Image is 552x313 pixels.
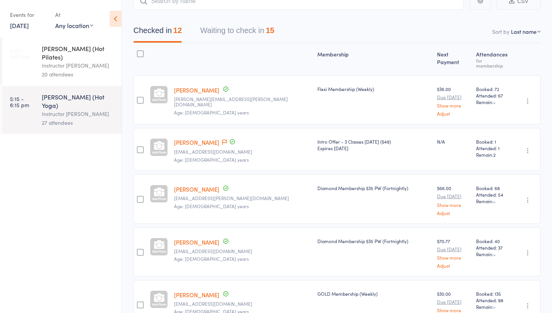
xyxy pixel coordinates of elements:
[173,26,182,35] div: 12
[476,297,509,303] span: Attended: 98
[55,21,93,30] div: Any location
[10,8,48,21] div: Events for
[2,38,122,85] a: 4:00 -5:00 pm[PERSON_NAME] (Hot Pilates)Instructor [PERSON_NAME]20 attendees
[174,109,249,116] span: Age: [DEMOGRAPHIC_DATA] years
[492,28,509,35] label: Sort by
[317,86,430,92] div: Flexi Membership (Weekly)
[133,22,182,43] button: Checked in12
[437,111,470,116] a: Adjust
[493,251,496,257] span: -
[437,185,470,215] div: $66.00
[174,291,219,299] a: [PERSON_NAME]
[493,198,496,204] span: -
[437,263,470,268] a: Adjust
[437,238,470,268] div: $70.77
[174,301,311,306] small: Rhianna.ferguson92@gmail.com
[174,138,219,146] a: [PERSON_NAME]
[476,251,509,257] span: Remain:
[476,138,509,145] span: Booked: 1
[174,156,249,163] span: Age: [DEMOGRAPHIC_DATA] years
[476,244,509,251] span: Attended: 37
[437,299,470,305] small: Due [DATE]
[174,149,311,154] small: shaniachristensen1029@gmail.com
[174,248,311,254] small: sinead.duffin2@gmail.com
[493,151,496,158] span: 2
[42,61,115,70] div: Instructor [PERSON_NAME]
[174,203,249,209] span: Age: [DEMOGRAPHIC_DATA] years
[476,151,509,158] span: Remain:
[317,290,430,297] div: GOLD Membership (Weekly)
[476,99,509,105] span: Remain:
[476,86,509,92] span: Booked: 72
[10,96,29,108] time: 5:15 - 6:15 pm
[317,185,430,191] div: Diamond Membership $35 PW (Fortnightly)
[317,238,430,244] div: Diamond Membership $35 PW (Fortnightly)
[42,109,115,118] div: Instructor [PERSON_NAME]
[493,99,496,105] span: -
[476,198,509,204] span: Remain:
[476,92,509,99] span: Attended: 67
[437,255,470,260] a: Show more
[437,194,470,199] small: Due [DATE]
[476,191,509,198] span: Attended: 54
[437,138,470,145] div: N/A
[434,46,473,72] div: Next Payment
[317,145,430,151] div: Expires [DATE]
[437,103,470,108] a: Show more
[174,185,219,193] a: [PERSON_NAME]
[493,303,496,310] span: -
[174,86,219,94] a: [PERSON_NAME]
[437,202,470,207] a: Show more
[266,26,274,35] div: 15
[476,145,509,151] span: Attended: 1
[476,303,509,310] span: Remain:
[2,86,122,134] a: 5:15 -6:15 pm[PERSON_NAME] (Hot Yoga)Instructor [PERSON_NAME]27 attendees
[476,238,509,244] span: Booked: 40
[42,118,115,127] div: 27 attendees
[476,58,509,68] div: for membership
[174,255,249,262] span: Age: [DEMOGRAPHIC_DATA] years
[174,195,311,201] small: ah.daley@gmail.com
[437,308,470,313] a: Show more
[42,44,115,61] div: [PERSON_NAME] (Hot Pilates)
[476,185,509,191] span: Booked: 68
[55,8,93,21] div: At
[437,94,470,100] small: Due [DATE]
[437,210,470,215] a: Adjust
[10,21,29,30] a: [DATE]
[42,93,115,109] div: [PERSON_NAME] (Hot Yoga)
[200,22,274,43] button: Waiting to check in15
[42,70,115,79] div: 20 attendees
[314,46,434,72] div: Membership
[511,28,537,35] div: Last name
[476,290,509,297] span: Booked: 135
[473,46,513,72] div: Atten­dances
[174,238,219,246] a: [PERSON_NAME]
[437,247,470,252] small: Due [DATE]
[10,47,30,60] time: 4:00 - 5:00 pm
[437,86,470,116] div: $36.00
[317,138,430,151] div: Intro Offer - 3 Classes [DATE] ($49)
[174,96,311,108] small: stephen.barber.1604@gmail.com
